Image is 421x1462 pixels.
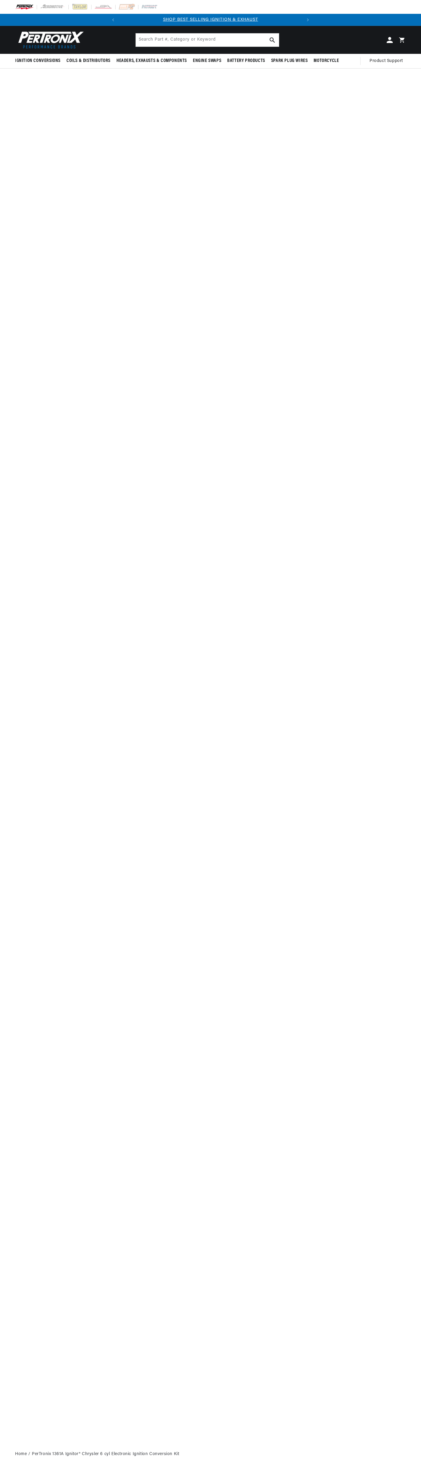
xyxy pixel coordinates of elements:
[15,1451,27,1457] a: Home
[314,58,339,64] span: Motorcycle
[268,54,311,68] summary: Spark Plug Wires
[116,58,187,64] span: Headers, Exhausts & Components
[136,33,279,47] input: Search Part #, Category or Keyword
[271,58,308,64] span: Spark Plug Wires
[190,54,224,68] summary: Engine Swaps
[370,54,406,68] summary: Product Support
[311,54,342,68] summary: Motorcycle
[15,54,63,68] summary: Ignition Conversions
[119,17,302,23] div: Announcement
[67,58,110,64] span: Coils & Distributors
[113,54,190,68] summary: Headers, Exhausts & Components
[15,29,84,50] img: Pertronix
[163,17,258,22] a: SHOP BEST SELLING IGNITION & EXHAUST
[302,14,314,26] button: Translation missing: en.sections.announcements.next_announcement
[63,54,113,68] summary: Coils & Distributors
[119,17,302,23] div: 1 of 2
[224,54,268,68] summary: Battery Products
[227,58,265,64] span: Battery Products
[266,33,279,47] button: Search Part #, Category or Keyword
[32,1451,179,1457] a: PerTronix 1361A Ignitor® Chrysler 6 cyl Electronic Ignition Conversion Kit
[15,1451,406,1457] nav: breadcrumbs
[370,58,403,64] span: Product Support
[193,58,221,64] span: Engine Swaps
[15,58,60,64] span: Ignition Conversions
[107,14,119,26] button: Translation missing: en.sections.announcements.previous_announcement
